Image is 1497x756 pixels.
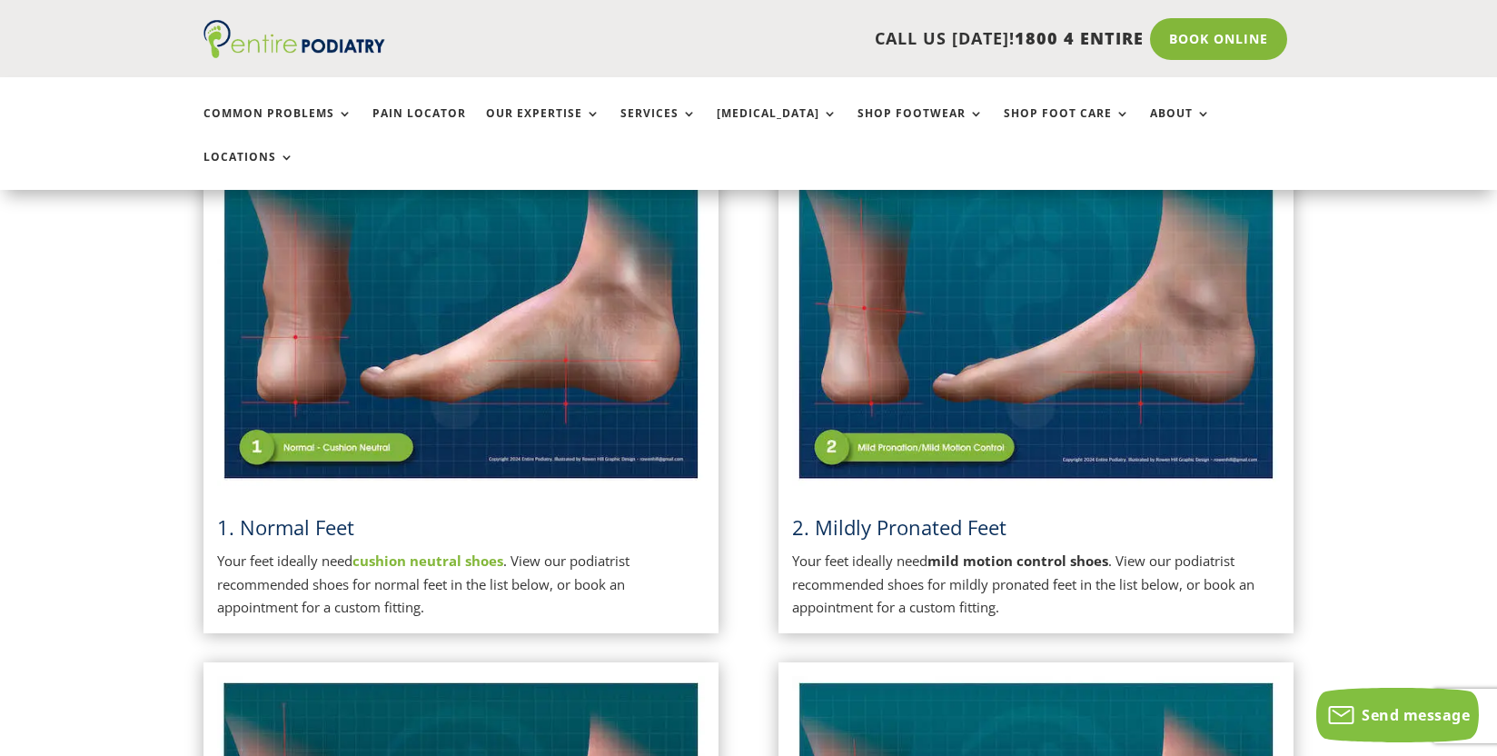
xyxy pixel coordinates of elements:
[217,513,354,541] a: 1. Normal Feet
[858,107,984,146] a: Shop Footwear
[1362,705,1470,725] span: Send message
[717,107,838,146] a: [MEDICAL_DATA]
[1004,107,1130,146] a: Shop Foot Care
[792,142,1280,486] img: Mildly Pronated Feet - View Podiatrist Recommended Mild Motion Control Shoes
[620,107,697,146] a: Services
[486,107,600,146] a: Our Expertise
[1150,107,1211,146] a: About
[1150,18,1287,60] a: Book Online
[1015,27,1144,49] span: 1800 4 ENTIRE
[792,513,1006,541] span: 2. Mildly Pronated Feet
[372,107,466,146] a: Pain Locator
[1316,688,1479,742] button: Send message
[927,552,1108,570] strong: mild motion control shoes
[792,550,1280,620] p: Your feet ideally need . View our podiatrist recommended shoes for mildly pronated feet in the li...
[203,20,385,58] img: logo (1)
[203,44,385,62] a: Entire Podiatry
[352,552,503,570] a: cushion neutral shoes
[455,27,1144,51] p: CALL US [DATE]!
[217,142,705,486] img: Normal Feet - View Podiatrist Recommended Cushion Neutral Shoes
[203,151,294,190] a: Locations
[203,107,352,146] a: Common Problems
[217,550,705,620] p: Your feet ideally need . View our podiatrist recommended shoes for normal feet in the list below,...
